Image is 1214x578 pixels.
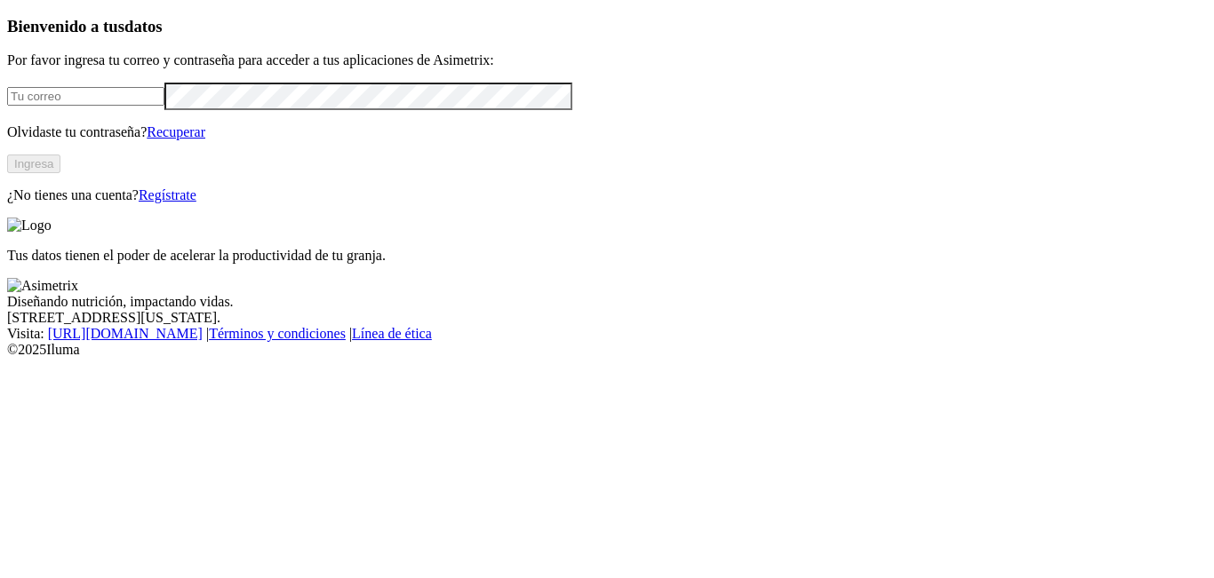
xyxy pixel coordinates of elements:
p: Por favor ingresa tu correo y contraseña para acceder a tus aplicaciones de Asimetrix: [7,52,1207,68]
p: Tus datos tienen el poder de acelerar la productividad de tu granja. [7,248,1207,264]
a: Regístrate [139,187,196,202]
input: Tu correo [7,87,164,106]
a: Recuperar [147,124,205,139]
h3: Bienvenido a tus [7,17,1207,36]
button: Ingresa [7,154,60,173]
div: [STREET_ADDRESS][US_STATE]. [7,310,1207,326]
div: Diseñando nutrición, impactando vidas. [7,294,1207,310]
span: datos [124,17,163,36]
img: Logo [7,218,52,234]
a: Línea de ética [352,326,432,341]
p: Olvidaste tu contraseña? [7,124,1207,140]
div: © 2025 Iluma [7,342,1207,358]
a: Términos y condiciones [209,326,346,341]
p: ¿No tienes una cuenta? [7,187,1207,203]
a: [URL][DOMAIN_NAME] [48,326,203,341]
img: Asimetrix [7,278,78,294]
div: Visita : | | [7,326,1207,342]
